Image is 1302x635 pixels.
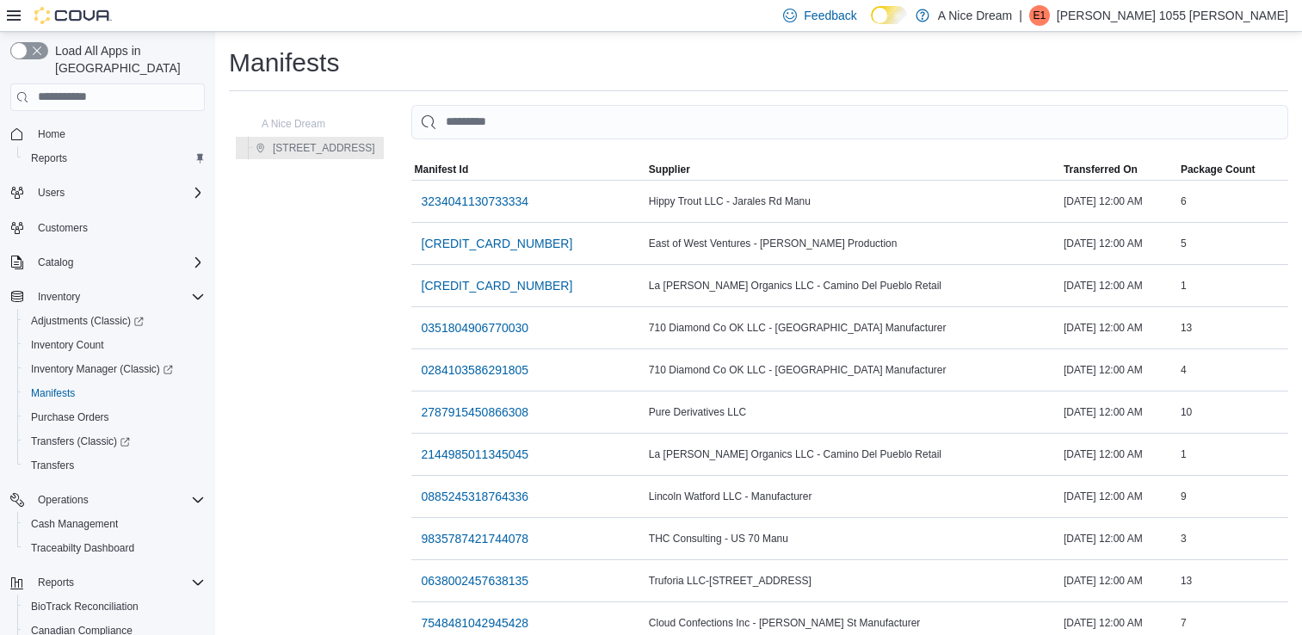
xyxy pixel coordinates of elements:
button: Transfers [17,453,212,478]
button: 0638002457638135 [415,564,536,598]
span: 6 [1181,194,1187,208]
span: Users [38,186,65,200]
span: Load All Apps in [GEOGRAPHIC_DATA] [48,42,205,77]
button: [CREDIT_CARD_NUMBER] [415,268,580,303]
span: [STREET_ADDRESS] [273,141,375,155]
span: Inventory Count [31,338,104,352]
span: Transfers [24,455,205,476]
button: Users [3,181,212,205]
button: Reports [3,570,212,595]
span: A Nice Dream [262,117,325,131]
a: Traceabilty Dashboard [24,538,141,558]
span: Reports [38,576,74,589]
a: Home [31,124,72,145]
div: [DATE] 12:00 AM [1060,275,1177,296]
span: Adjustments (Classic) [31,314,144,328]
span: Customers [31,217,205,238]
a: BioTrack Reconciliation [24,596,145,617]
button: 0885245318764336 [415,479,536,514]
span: Inventory [38,290,80,304]
button: 9835787421744078 [415,521,536,556]
span: 4 [1181,363,1187,377]
div: [DATE] 12:00 AM [1060,191,1177,212]
span: Cash Management [31,517,118,531]
span: 3 [1181,532,1187,546]
span: Pure Derivatives LLC [649,405,746,419]
button: Users [31,182,71,203]
div: [DATE] 12:00 AM [1060,528,1177,549]
span: E1 [1033,5,1046,26]
button: Inventory [3,285,212,309]
a: Transfers [24,455,81,476]
span: Transfers (Classic) [24,431,205,452]
span: Transfers [31,459,74,472]
a: Cash Management [24,514,125,534]
button: Reports [31,572,81,593]
span: 1 [1181,279,1187,293]
span: Cash Management [24,514,205,534]
button: 3234041130733334 [415,184,536,219]
span: 2144985011345045 [422,446,529,463]
button: 0284103586291805 [415,353,536,387]
span: 13 [1181,321,1192,335]
span: Operations [38,493,89,507]
span: BioTrack Reconciliation [31,600,139,613]
span: Transferred On [1064,163,1138,176]
span: Operations [31,490,205,510]
div: Ernest 1055 Montoya [1029,5,1050,26]
div: [DATE] 12:00 AM [1060,613,1177,633]
button: Reports [17,146,212,170]
span: 3234041130733334 [422,193,529,210]
span: Inventory Manager (Classic) [24,359,205,379]
span: Purchase Orders [24,407,205,428]
img: Cova [34,7,112,24]
div: [DATE] 12:00 AM [1060,486,1177,507]
span: BioTrack Reconciliation [24,596,205,617]
span: 9835787421744078 [422,530,529,547]
button: Traceabilty Dashboard [17,536,212,560]
span: Truforia LLC-[STREET_ADDRESS] [649,574,811,588]
button: Operations [3,488,212,512]
button: Inventory [31,287,87,307]
span: [CREDIT_CARD_NUMBER] [422,235,573,252]
span: Manifests [31,386,75,400]
span: 0638002457638135 [422,572,529,589]
span: La [PERSON_NAME] Organics LLC - Camino Del Pueblo Retail [649,279,941,293]
span: 1 [1181,447,1187,461]
a: Inventory Manager (Classic) [24,359,180,379]
a: Adjustments (Classic) [17,309,212,333]
span: 0351804906770030 [422,319,529,336]
span: Home [38,127,65,141]
span: Transfers (Classic) [31,435,130,448]
div: [DATE] 12:00 AM [1060,360,1177,380]
span: 710 Diamond Co OK LLC - [GEOGRAPHIC_DATA] Manufacturer [649,363,947,377]
button: Catalog [31,252,80,273]
span: Inventory Manager (Classic) [31,362,173,376]
span: 5 [1181,237,1187,250]
span: Traceabilty Dashboard [31,541,134,555]
button: 0351804906770030 [415,311,536,345]
a: Transfers (Classic) [24,431,137,452]
p: A Nice Dream [938,5,1012,26]
span: 710 Diamond Co OK LLC - [GEOGRAPHIC_DATA] Manufacturer [649,321,947,335]
span: 10 [1181,405,1192,419]
span: THC Consulting - US 70 Manu [649,532,788,546]
button: Cash Management [17,512,212,536]
span: 0284103586291805 [422,361,529,379]
span: Inventory Count [24,335,205,355]
a: Transfers (Classic) [17,429,212,453]
a: Inventory Manager (Classic) [17,357,212,381]
span: Cloud Confections Inc - [PERSON_NAME] St Manufacturer [649,616,920,630]
button: 2144985011345045 [415,437,536,472]
input: Dark Mode [871,6,907,24]
button: A Nice Dream [238,114,332,134]
span: [CREDIT_CARD_NUMBER] [422,277,573,294]
h1: Manifests [229,46,339,80]
span: Reports [24,148,205,169]
span: Customers [38,221,88,235]
span: Inventory [31,287,205,307]
button: Purchase Orders [17,405,212,429]
div: [DATE] 12:00 AM [1060,402,1177,422]
span: Supplier [649,163,690,176]
div: [DATE] 12:00 AM [1060,233,1177,254]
